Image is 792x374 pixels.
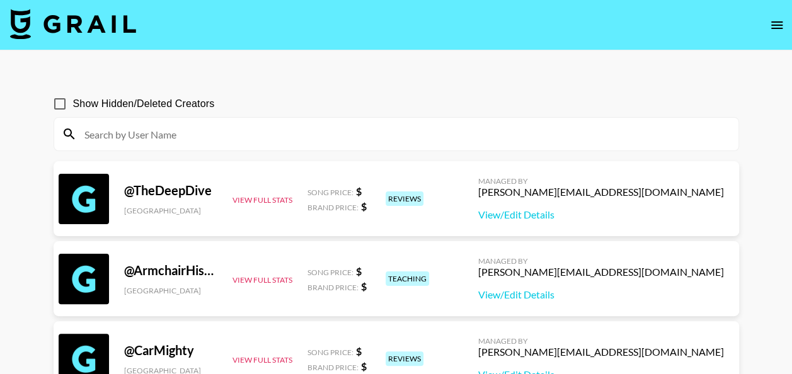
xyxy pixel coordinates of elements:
div: teaching [386,271,429,286]
input: Search by User Name [77,124,731,144]
button: View Full Stats [232,275,292,285]
strong: $ [361,200,367,212]
strong: $ [361,360,367,372]
button: View Full Stats [232,355,292,365]
div: reviews [386,191,423,206]
div: reviews [386,351,423,366]
strong: $ [356,185,362,197]
button: View Full Stats [232,195,292,205]
span: Brand Price: [307,203,359,212]
div: [PERSON_NAME][EMAIL_ADDRESS][DOMAIN_NAME] [478,346,724,358]
span: Brand Price: [307,363,359,372]
span: Brand Price: [307,283,359,292]
span: Show Hidden/Deleted Creators [73,96,215,111]
div: Managed By [478,256,724,266]
div: @ ArmchairHistorian [124,263,217,278]
strong: $ [356,345,362,357]
div: [PERSON_NAME][EMAIL_ADDRESS][DOMAIN_NAME] [478,266,724,278]
a: View/Edit Details [478,288,724,301]
img: Grail Talent [10,9,136,39]
div: [GEOGRAPHIC_DATA] [124,206,217,215]
strong: $ [361,280,367,292]
a: View/Edit Details [478,208,724,221]
div: [PERSON_NAME][EMAIL_ADDRESS][DOMAIN_NAME] [478,186,724,198]
button: open drawer [764,13,789,38]
div: @ TheDeepDive [124,183,217,198]
span: Song Price: [307,268,353,277]
div: [GEOGRAPHIC_DATA] [124,286,217,295]
div: Managed By [478,336,724,346]
span: Song Price: [307,188,353,197]
div: Managed By [478,176,724,186]
strong: $ [356,265,362,277]
div: @ CarMighty [124,343,217,358]
span: Song Price: [307,348,353,357]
